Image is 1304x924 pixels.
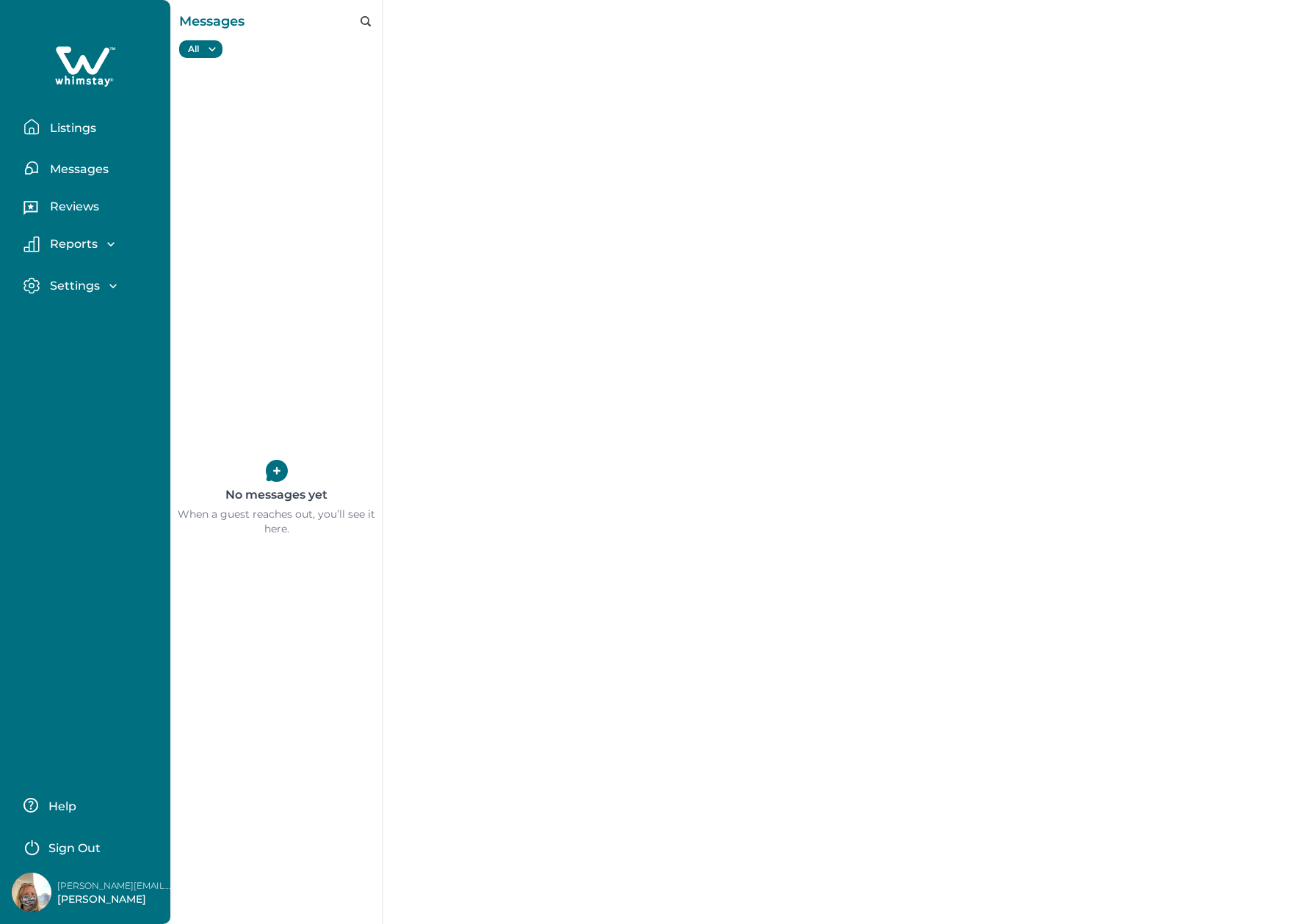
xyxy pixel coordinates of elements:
[46,199,99,214] p: Reviews
[57,879,175,893] p: [PERSON_NAME][EMAIL_ADDRESS][DOMAIN_NAME]
[57,892,175,907] p: [PERSON_NAME]
[23,112,159,142] button: Listings
[44,799,76,814] p: Help
[46,237,98,252] p: Reports
[46,162,109,177] p: Messages
[46,279,100,293] p: Settings
[23,791,153,820] button: Help
[46,121,96,136] p: Listings
[23,236,159,252] button: Reports
[170,507,383,536] p: When a guest reaches out, you’ll see it here.
[179,10,245,32] p: Messages
[48,841,101,856] p: Sign Out
[23,277,159,294] button: Settings
[361,16,371,26] button: search-icon
[23,194,159,224] button: Reviews
[225,482,327,508] p: No messages yet
[179,40,222,58] button: All
[23,153,159,183] button: Messages
[12,873,51,912] img: Whimstay Host
[23,832,153,861] button: Sign Out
